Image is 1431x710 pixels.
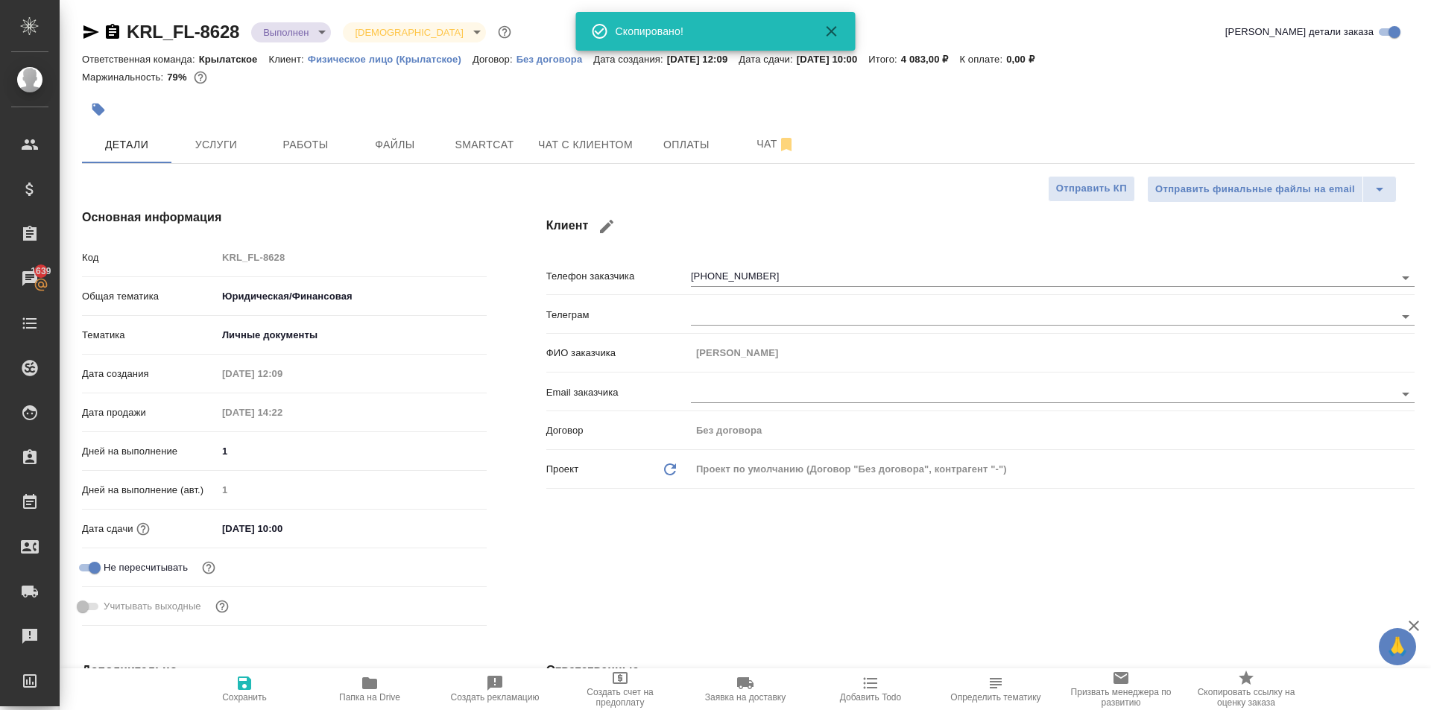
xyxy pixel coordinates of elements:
a: Без договора [517,52,594,65]
a: 1639 [4,260,56,297]
button: 🙏 [1379,628,1416,665]
input: Пустое поле [217,363,347,384]
h4: Основная информация [82,209,487,226]
p: Код [82,250,217,265]
button: Если добавить услуги и заполнить их объемом, то дата рассчитается автоматически [133,519,153,539]
button: 713.96 RUB; [191,68,210,87]
span: Файлы [359,136,431,154]
button: Сохранить [182,668,307,710]
button: Скопировать ссылку на оценку заказа [1184,668,1309,710]
span: Детали [91,136,162,154]
button: Папка на Drive [307,668,432,710]
span: Отправить финальные файлы на email [1155,181,1355,198]
h4: Ответственные [546,662,1415,679]
p: Договор [546,423,691,438]
span: Призвать менеджера по развитию [1067,687,1175,708]
div: Выполнен [251,22,331,42]
p: Договор: [473,54,517,65]
input: Пустое поле [217,247,487,268]
p: 79% [167,72,190,83]
button: Отправить финальные файлы на email [1147,176,1363,203]
button: Создать рекламацию [432,668,557,710]
span: Оплаты [651,136,722,154]
span: Заявка на доставку [705,692,786,703]
p: [DATE] 10:00 [797,54,869,65]
button: Open [1395,267,1416,288]
span: Smartcat [449,136,520,154]
svg: Отписаться [777,136,795,153]
p: Тематика [82,328,217,343]
span: Работы [270,136,341,154]
button: Open [1395,306,1416,327]
span: Чат с клиентом [538,136,633,154]
button: Open [1395,384,1416,405]
p: Телеграм [546,308,691,323]
p: Дата сдачи: [739,54,796,65]
span: Учитывать выходные [104,599,201,614]
span: Папка на Drive [339,692,400,703]
p: Дата продажи [82,405,217,420]
a: Физическое лицо (Крылатское) [308,52,473,65]
div: Проект по умолчанию (Договор "Без договора", контрагент "-") [691,457,1415,482]
p: Итого: [868,54,900,65]
button: Включи, если не хочешь, чтобы указанная дата сдачи изменилась после переставления заказа в 'Подтв... [199,558,218,577]
p: Общая тематика [82,289,217,304]
button: Выбери, если сб и вс нужно считать рабочими днями для выполнения заказа. [212,597,232,616]
input: Пустое поле [217,479,487,501]
p: [DATE] 12:09 [667,54,739,65]
p: Клиент: [268,54,307,65]
p: Дата создания [82,367,217,381]
span: Добавить Todo [840,692,901,703]
span: Создать рекламацию [451,692,540,703]
div: split button [1147,176,1397,203]
span: [PERSON_NAME] детали заказа [1225,25,1374,39]
div: Выполнен [343,22,485,42]
p: 4 083,00 ₽ [901,54,960,65]
p: Без договора [517,54,594,65]
button: Добавить тэг [82,93,115,126]
p: Ответственная команда: [82,54,199,65]
span: Отправить КП [1056,180,1127,197]
button: Отправить КП [1048,176,1135,202]
div: Личные документы [217,323,487,348]
p: Дней на выполнение [82,444,217,459]
button: [DEMOGRAPHIC_DATA] [350,26,467,39]
span: 🙏 [1385,631,1410,662]
input: ✎ Введи что-нибудь [217,440,487,462]
button: Доп статусы указывают на важность/срочность заказа [495,22,514,42]
input: Пустое поле [691,419,1415,441]
input: ✎ Введи что-нибудь [217,518,347,539]
h4: Клиент [546,209,1415,244]
p: Email заказчика [546,385,691,400]
p: Маржинальность: [82,72,167,83]
button: Выполнен [259,26,313,39]
p: Проект [546,462,579,477]
button: Закрыть [814,22,850,40]
button: Определить тематику [933,668,1058,710]
button: Призвать менеджера по развитию [1058,668,1184,710]
div: Юридическая/Финансовая [217,284,487,309]
p: Дата сдачи [82,522,133,536]
button: Создать счет на предоплату [557,668,683,710]
a: KRL_FL-8628 [127,22,239,42]
span: Чат [740,135,812,153]
h4: Дополнительно [82,662,487,679]
span: Создать счет на предоплату [566,687,674,708]
p: К оплате: [959,54,1006,65]
p: ФИО заказчика [546,346,691,361]
span: Не пересчитывать [104,560,188,575]
span: 1639 [22,264,60,279]
p: Дата создания: [593,54,666,65]
p: Крылатское [199,54,269,65]
div: Скопировано! [616,24,802,39]
p: Телефон заказчика [546,269,691,284]
span: Сохранить [222,692,267,703]
span: Услуги [180,136,252,154]
button: Заявка на доставку [683,668,808,710]
button: Добавить Todo [808,668,933,710]
span: Определить тематику [950,692,1040,703]
button: Скопировать ссылку для ЯМессенджера [82,23,100,41]
p: Физическое лицо (Крылатское) [308,54,473,65]
p: Дней на выполнение (авт.) [82,483,217,498]
input: Пустое поле [691,342,1415,364]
